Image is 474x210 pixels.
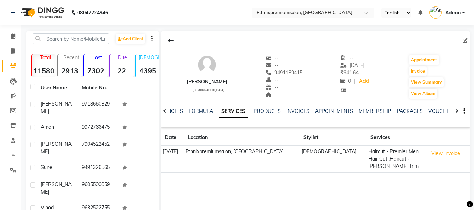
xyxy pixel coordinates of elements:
span: -- [265,62,279,68]
strong: 22 [110,66,134,75]
a: INVOICES [286,108,309,114]
span: [PERSON_NAME] [41,181,72,195]
p: [DEMOGRAPHIC_DATA] [139,54,160,61]
a: Add [358,76,370,86]
span: -- [340,55,354,61]
p: Due [111,54,134,61]
a: FORMULA [189,108,213,114]
span: 9491139415 [265,69,302,76]
span: Admin [445,9,461,16]
span: Sunel [41,164,53,170]
th: Stylist [299,130,366,146]
th: User Name [36,80,78,96]
div: [PERSON_NAME] [187,78,227,86]
span: -- [265,77,279,83]
input: Search by Name/Mobile/Email/Code [33,33,109,44]
p: Lost [87,54,108,61]
span: -- [265,84,279,90]
td: [DATE] [161,146,183,173]
td: 9972766475 [78,119,119,136]
td: [DEMOGRAPHIC_DATA] [299,146,366,173]
a: Add Client [116,34,145,44]
span: 941.64 [340,69,359,76]
th: Services [366,130,426,146]
a: MEMBERSHIP [359,108,391,114]
a: VOUCHERS [428,108,456,114]
p: Recent [61,54,82,61]
p: Total [35,54,56,61]
span: | [354,77,355,85]
strong: 2913 [58,66,82,75]
span: [PERSON_NAME] [41,101,72,114]
img: Admin [429,6,442,19]
th: Location [183,130,300,146]
button: View Album [409,89,437,99]
span: [DATE] [340,62,365,68]
b: 08047224946 [77,3,108,22]
td: Haircut - Premier Men Hair Cut ,Haircut - [PERSON_NAME] Trim [366,146,426,173]
span: Aman [41,124,54,130]
a: NOTES [167,108,183,114]
button: View Invoice [428,148,463,159]
img: avatar [196,54,218,75]
div: Back to Client [163,34,178,47]
a: SERVICES [219,105,248,118]
span: -- [265,92,279,98]
span: 0 [340,78,351,84]
button: Invoice [409,66,427,76]
td: 9718660329 [78,96,119,119]
strong: 4395 [136,66,160,75]
td: 9491326565 [78,160,119,177]
strong: 11580 [32,66,56,75]
span: [PERSON_NAME] [41,141,72,155]
img: logo [18,3,66,22]
a: PRODUCTS [254,108,281,114]
span: ₹ [340,69,343,76]
th: Mobile No. [78,80,119,96]
a: PACKAGES [397,108,423,114]
th: Date [161,130,183,146]
button: Appointment [409,55,439,65]
a: APPOINTMENTS [315,108,353,114]
td: 7904522452 [78,136,119,160]
td: Ethnixpremiumsalon, [GEOGRAPHIC_DATA] [183,146,300,173]
span: [DEMOGRAPHIC_DATA] [193,88,225,92]
strong: 7302 [84,66,108,75]
button: View Summary [409,77,444,87]
td: 9605500059 [78,177,119,200]
span: -- [265,55,279,61]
